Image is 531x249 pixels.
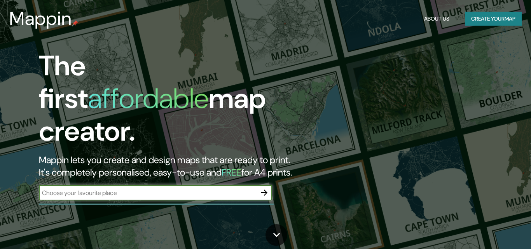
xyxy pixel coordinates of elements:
h1: The first map creator. [39,50,304,154]
h1: affordable [88,80,209,117]
img: mappin-pin [72,20,78,26]
input: Choose your favourite place [39,188,257,197]
h2: Mappin lets you create and design maps that are ready to print. It's completely personalised, eas... [39,154,304,179]
button: Create yourmap [465,12,522,26]
h5: FREE [222,166,241,178]
button: About Us [421,12,452,26]
h3: Mappin [9,8,72,30]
